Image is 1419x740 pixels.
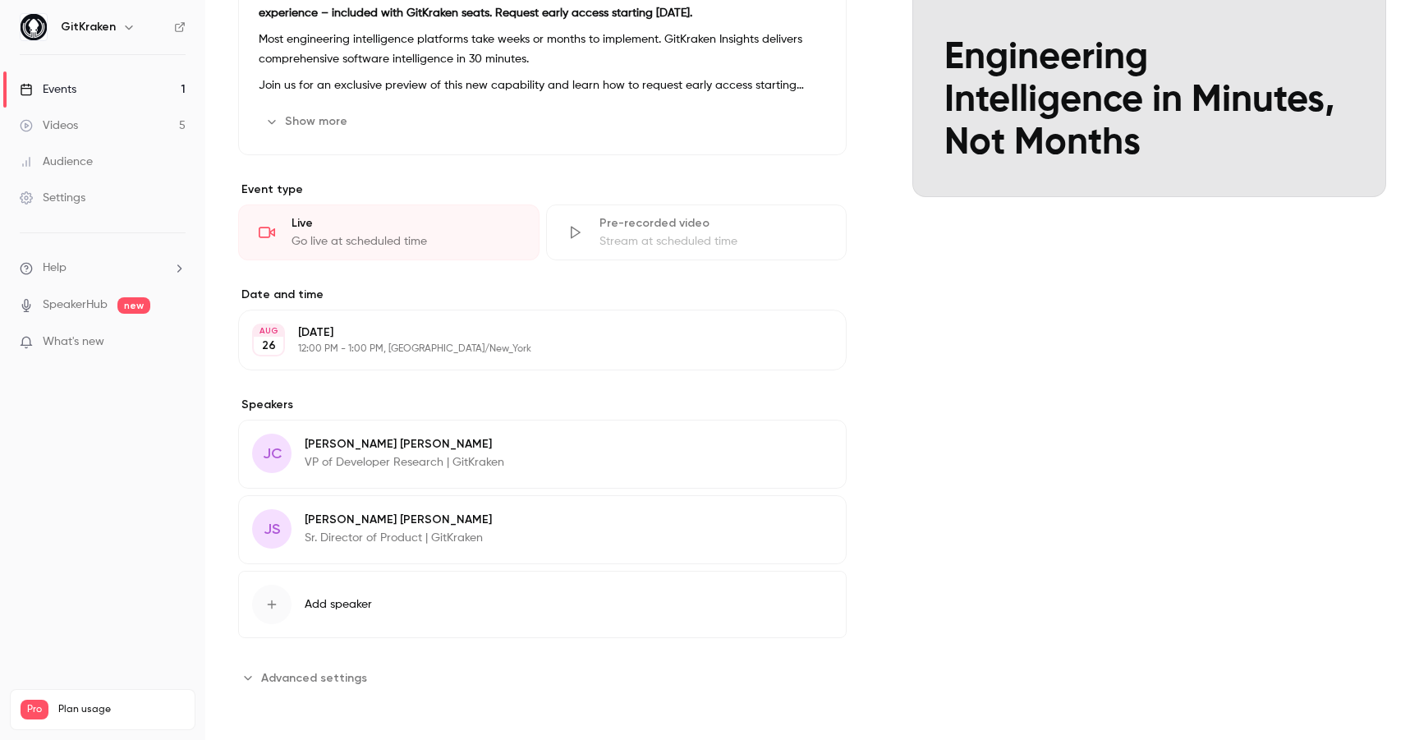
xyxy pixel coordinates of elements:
[298,342,760,356] p: 12:00 PM - 1:00 PM, [GEOGRAPHIC_DATA]/New_York
[58,703,185,716] span: Plan usage
[599,215,827,232] div: Pre-recorded video
[599,233,827,250] div: Stream at scheduled time
[43,296,108,314] a: SpeakerHub
[305,530,492,546] p: Sr. Director of Product | GitKraken
[238,495,847,564] div: JS[PERSON_NAME] [PERSON_NAME]Sr. Director of Product | GitKraken
[259,30,826,69] p: Most engineering intelligence platforms take weeks or months to implement. GitKraken Insights del...
[305,454,504,471] p: VP of Developer Research | GitKraken
[20,190,85,206] div: Settings
[43,260,67,277] span: Help
[238,287,847,303] label: Date and time
[305,512,492,528] p: [PERSON_NAME] [PERSON_NAME]
[21,14,47,40] img: GitKraken
[292,233,519,250] div: Go live at scheduled time
[20,81,76,98] div: Events
[259,108,357,135] button: Show more
[298,324,760,341] p: [DATE]
[292,215,519,232] div: Live
[263,443,282,465] span: JC
[238,664,847,691] section: Advanced settings
[117,297,150,314] span: new
[546,205,847,260] div: Pre-recorded videoStream at scheduled time
[20,154,93,170] div: Audience
[262,338,276,354] p: 26
[238,571,847,638] button: Add speaker
[238,182,847,198] p: Event type
[238,205,540,260] div: LiveGo live at scheduled time
[264,518,280,540] span: JS
[43,333,104,351] span: What's new
[20,117,78,134] div: Videos
[238,664,377,691] button: Advanced settings
[238,420,847,489] div: JC[PERSON_NAME] [PERSON_NAME]VP of Developer Research | GitKraken
[166,335,186,350] iframe: Noticeable Trigger
[61,19,116,35] h6: GitKraken
[238,397,847,413] label: Speakers
[305,436,504,453] p: [PERSON_NAME] [PERSON_NAME]
[254,325,283,337] div: AUG
[261,669,367,687] span: Advanced settings
[259,76,826,95] p: Join us for an exclusive preview of this new capability and learn how to request early access sta...
[21,700,48,719] span: Pro
[305,596,372,613] span: Add speaker
[20,260,186,277] li: help-dropdown-opener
